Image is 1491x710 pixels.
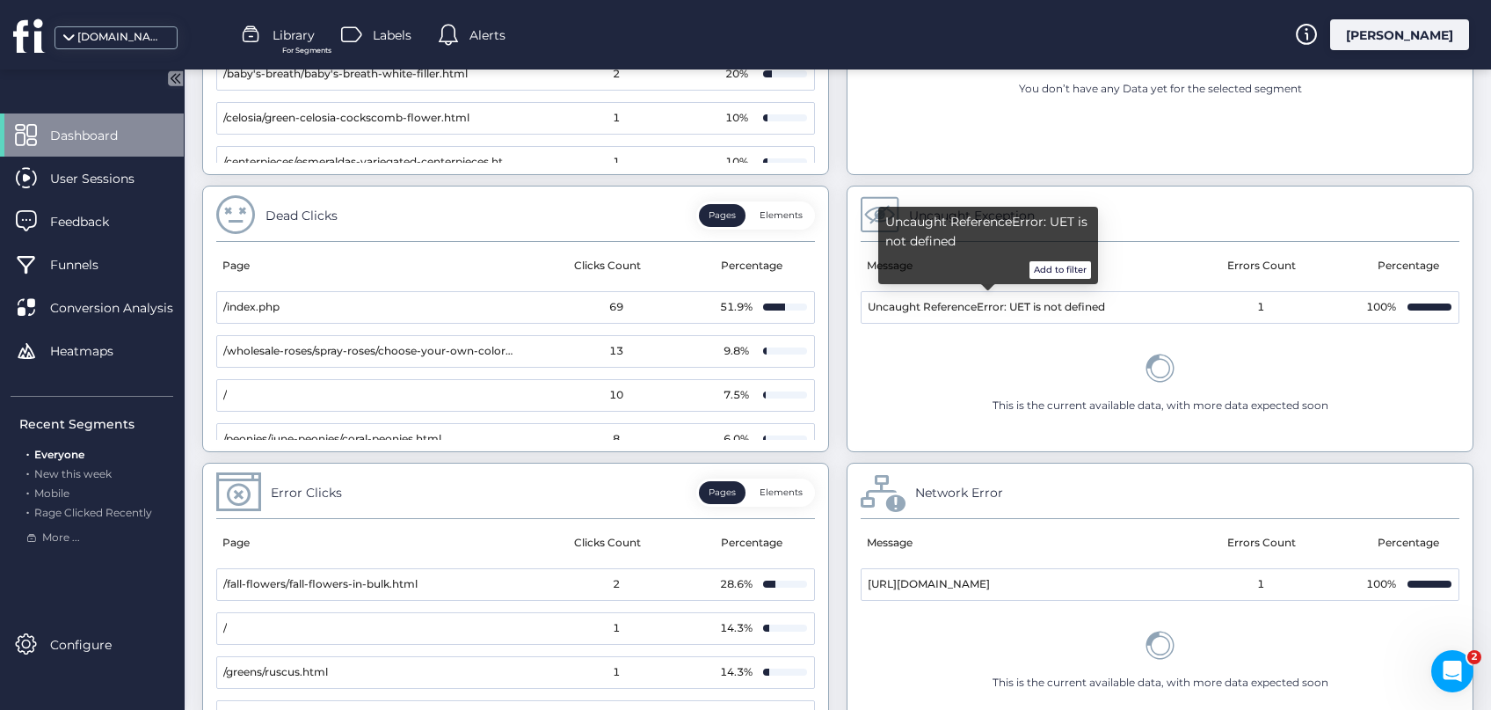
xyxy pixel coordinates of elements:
div: 9.8% [719,343,754,360]
button: Elements [750,204,812,227]
span: Mobile [34,487,69,500]
mat-header-cell: Message [861,242,1160,291]
div: This is the current available data, with more data expected soon [993,398,1328,414]
div: 10% [719,110,754,127]
div: [PERSON_NAME] [1330,19,1469,50]
mat-header-cell: Percentage [1363,242,1459,291]
span: User Sessions [50,169,161,188]
mat-header-cell: Percentage [706,519,803,568]
span: Rage Clicked Recently [34,506,152,519]
button: Pages [699,481,745,504]
span: 2 [1467,650,1481,664]
mat-header-cell: Page [216,519,510,568]
mat-header-cell: Errors Count [1160,519,1364,568]
mat-header-cell: Clicks Count [510,519,707,568]
span: Conversion Analysis [50,298,200,318]
span: /greens/ruscus.html [223,664,328,681]
span: Uncaught ReferenceError: UET is not defined [868,299,1105,316]
span: / [223,387,227,404]
mat-header-cell: Percentage [1363,519,1459,568]
span: Configure [50,635,138,655]
span: 10 [609,387,623,404]
div: Uncaught Exception [909,206,1035,225]
div: 51.9% [719,299,754,316]
span: . [26,502,29,519]
span: . [26,483,29,500]
span: 2 [613,576,620,593]
span: 1 [613,664,620,681]
span: Feedback [50,212,135,231]
span: 2 [613,66,620,83]
span: /baby's-breath/baby's-breath-white-filler.html [223,66,468,83]
mat-header-cell: Message [861,519,1160,568]
button: Add to filter [1029,261,1091,279]
span: Uncaught ReferenceError: UET is not defined [885,212,1091,251]
span: Alerts [469,26,505,45]
span: / [223,620,227,637]
div: Network Error [915,483,1003,502]
button: Elements [750,481,812,504]
span: 1 [1257,299,1264,316]
div: 6.0% [719,431,754,448]
div: [DOMAIN_NAME] [77,29,165,46]
div: 100% [1364,299,1399,316]
span: For Segments [282,45,331,56]
button: Pages [699,204,745,227]
span: /wholesale-roses/spray-roses/choose-your-own-colors-100-stems.html [223,343,516,360]
span: 8 [613,431,620,448]
span: 1 [1257,576,1264,593]
span: 1 [613,620,620,637]
div: 20% [719,66,754,83]
div: You don’t have any Data yet for the selected segment [1019,81,1302,98]
div: Error Clicks [271,483,342,502]
mat-header-cell: Errors Count [1160,242,1364,291]
span: /fall-flowers/fall-flowers-in-bulk.html [223,576,418,593]
div: 10% [719,154,754,171]
span: 69 [609,299,623,316]
span: Funnels [50,255,125,274]
span: Everyone [34,448,84,461]
mat-header-cell: Percentage [706,242,803,291]
span: Dashboard [50,126,144,145]
div: Recent Segments [19,414,173,434]
span: . [26,444,29,461]
span: 1 [613,154,620,171]
span: More ... [42,530,80,546]
span: /centerpieces/esmeraldas-variegated-centerpieces.html [223,154,516,171]
iframe: Intercom live chat [1431,650,1473,692]
div: 14.3% [719,620,754,637]
span: Library [273,26,315,45]
div: 28.6% [719,576,754,593]
span: /index.php [223,299,280,316]
span: 1 [613,110,620,127]
span: 13 [609,343,623,360]
mat-header-cell: Page [216,242,510,291]
div: Dead Clicks [265,206,338,225]
span: Labels [373,26,411,45]
span: /celosia/green-celosia-cockscomb-flower.html [223,110,469,127]
span: [URL][DOMAIN_NAME] [868,576,990,593]
div: 14.3% [719,664,754,681]
div: 100% [1364,576,1399,593]
mat-header-cell: Clicks Count [510,242,707,291]
span: . [26,464,29,480]
div: This is the current available data, with more data expected soon [993,675,1328,692]
span: /peonies/june-peonies/coral-peonies.html [223,431,441,448]
span: Heatmaps [50,341,140,361]
span: New this week [34,467,112,480]
div: 7.5% [719,387,754,404]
